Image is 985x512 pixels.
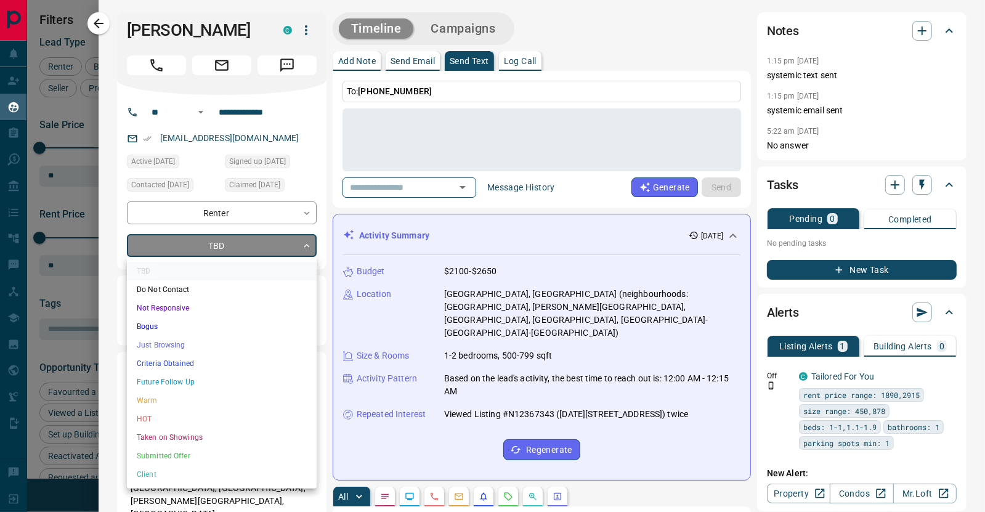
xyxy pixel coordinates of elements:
li: Just Browsing [127,336,317,354]
li: Future Follow Up [127,373,317,391]
li: Submitted Offer [127,447,317,465]
li: Bogus [127,317,317,336]
li: Criteria Obtained [127,354,317,373]
li: Client [127,465,317,484]
li: Taken on Showings [127,428,317,447]
li: Do Not Contact [127,280,317,299]
li: Not Responsive [127,299,317,317]
li: Warm [127,391,317,410]
li: HOT [127,410,317,428]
